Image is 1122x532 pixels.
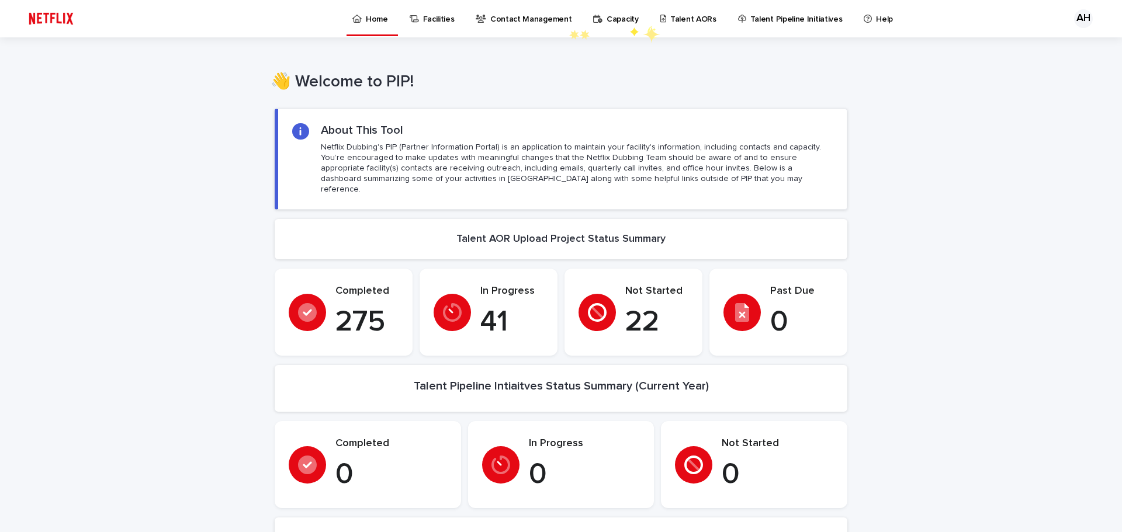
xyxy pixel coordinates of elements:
[23,7,79,30] img: ifQbXi3ZQGMSEF7WDB7W
[321,142,833,195] p: Netflix Dubbing's PIP (Partner Information Portal) is an application to maintain your facility's ...
[335,305,399,340] p: 275
[414,379,709,393] h2: Talent Pipeline Intiaitves Status Summary (Current Year)
[480,285,543,298] p: In Progress
[335,285,399,298] p: Completed
[625,305,688,340] p: 22
[456,233,666,246] h2: Talent AOR Upload Project Status Summary
[625,285,688,298] p: Not Started
[335,437,447,450] p: Completed
[770,285,833,298] p: Past Due
[1074,9,1093,28] div: AH
[529,457,640,492] p: 0
[722,457,833,492] p: 0
[529,437,640,450] p: In Progress
[722,437,833,450] p: Not Started
[321,123,403,137] h2: About This Tool
[335,457,447,492] p: 0
[480,305,543,340] p: 41
[770,305,833,340] p: 0
[271,72,843,92] h1: 👋 Welcome to PIP!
